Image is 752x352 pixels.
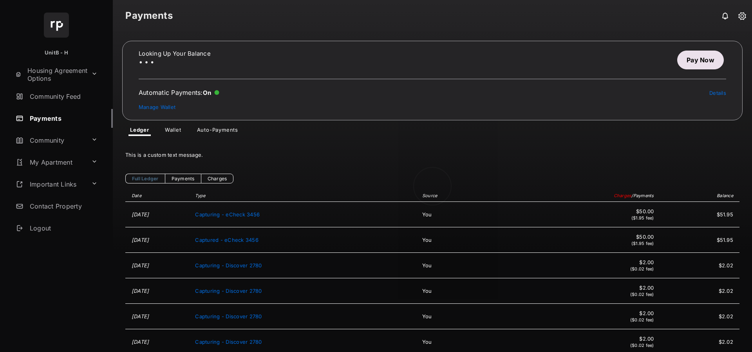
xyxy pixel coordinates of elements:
a: My Apartment [13,153,88,172]
a: Contact Property [13,197,113,216]
a: Community Feed [13,87,113,106]
a: Logout [13,219,113,238]
a: Important Links [13,175,88,194]
a: Payments [13,109,113,128]
p: UnitB - H [45,49,68,57]
a: Housing Agreement Options [13,65,88,84]
img: svg+xml;base64,PHN2ZyB4bWxucz0iaHR0cDovL3d3dy53My5vcmcvMjAwMC9zdmciIHdpZHRoPSI2NCIgaGVpZ2h0PSI2NC... [44,13,69,38]
strong: Payments [125,11,173,20]
a: Community [13,131,88,150]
